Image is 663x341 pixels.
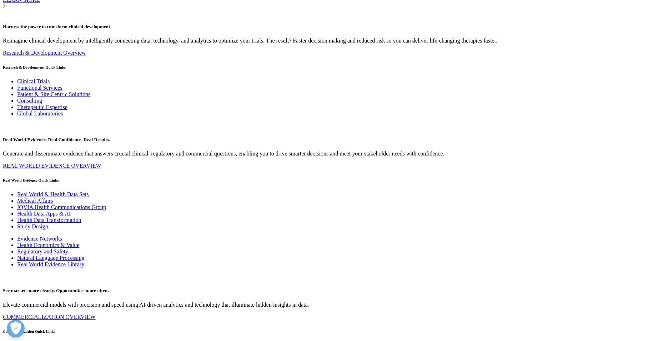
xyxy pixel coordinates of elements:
[17,85,62,91] a: Functional Services
[17,204,106,210] a: IQVIA Health Communications Group
[17,91,90,97] a: Patient & Site Centric Solutions
[17,110,63,117] a: Global Laboratories
[17,104,67,110] a: Therapeutic Expertise
[3,163,101,169] a: REAL WORLD EVIDENCE OVERVIEW
[3,38,660,44] p: Reimagine clinical development by intelligently connecting data, technology, and analytics to opt...
[17,261,84,267] a: Real World Evidence Library
[17,242,79,248] a: Health Economics & Value
[3,24,660,30] h5: Harness the power to transform clinical development
[3,150,660,157] p: Generate and disseminate evidence that answers crucial clinical, regulatory and commercial questi...
[17,236,62,242] a: Evidence Networks
[17,217,81,223] a: Health Data Transformation
[17,198,53,204] a: Medical Affairs
[17,78,50,84] a: Clinical Trials
[3,178,660,182] h6: Real World Evidence Quick Links
[17,98,42,104] a: Consulting
[3,314,96,320] a: COMMERCIALIZATION OVERVIEW
[17,191,89,197] a: Real World & Health Data Sets
[17,248,68,254] a: Regulatory and Safety
[3,302,660,308] p: Elevate commercial models with precision and speed using AI-driven analytics and technology that ...
[3,65,660,69] h6: Research & Development Quick Links
[3,137,660,143] h5: Real World Evidence. Real Confidence. Real Results.
[3,50,86,56] a: Research & Development Overview
[17,223,48,229] a: Study Design
[17,255,84,261] a: Natural Language Processing
[3,288,660,293] h5: See markets more clearly. Opportunities more often.
[7,320,25,337] button: Open Preferences
[3,329,660,333] h6: Commercialization Quick Links
[17,211,71,217] a: Health Data Apps & AI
